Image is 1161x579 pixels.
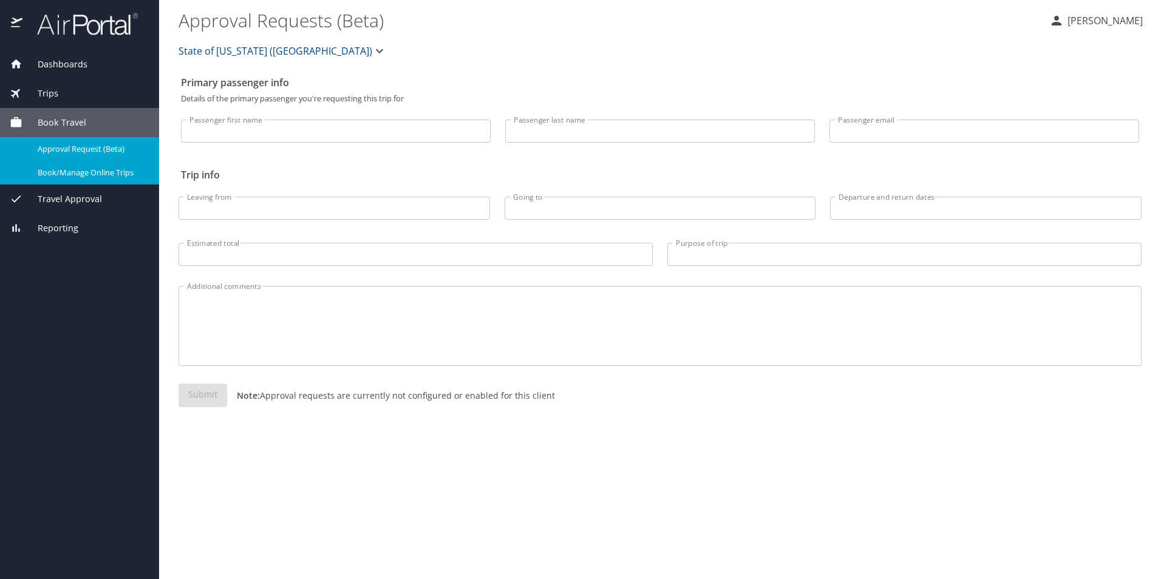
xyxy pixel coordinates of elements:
[1044,10,1148,32] button: [PERSON_NAME]
[179,42,372,59] span: State of [US_STATE] ([GEOGRAPHIC_DATA])
[181,95,1139,103] p: Details of the primary passenger you're requesting this trip for
[24,12,138,36] img: airportal-logo.png
[22,222,78,235] span: Reporting
[227,389,555,402] p: Approval requests are currently not configured or enabled for this client
[174,39,392,63] button: State of [US_STATE] ([GEOGRAPHIC_DATA])
[237,390,260,401] strong: Note:
[181,73,1139,92] h2: Primary passenger info
[22,87,58,100] span: Trips
[181,165,1139,185] h2: Trip info
[22,116,86,129] span: Book Travel
[11,12,24,36] img: icon-airportal.png
[179,1,1040,39] h1: Approval Requests (Beta)
[1064,13,1143,28] p: [PERSON_NAME]
[22,192,102,206] span: Travel Approval
[38,143,145,155] span: Approval Request (Beta)
[22,58,87,71] span: Dashboards
[38,167,145,178] span: Book/Manage Online Trips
